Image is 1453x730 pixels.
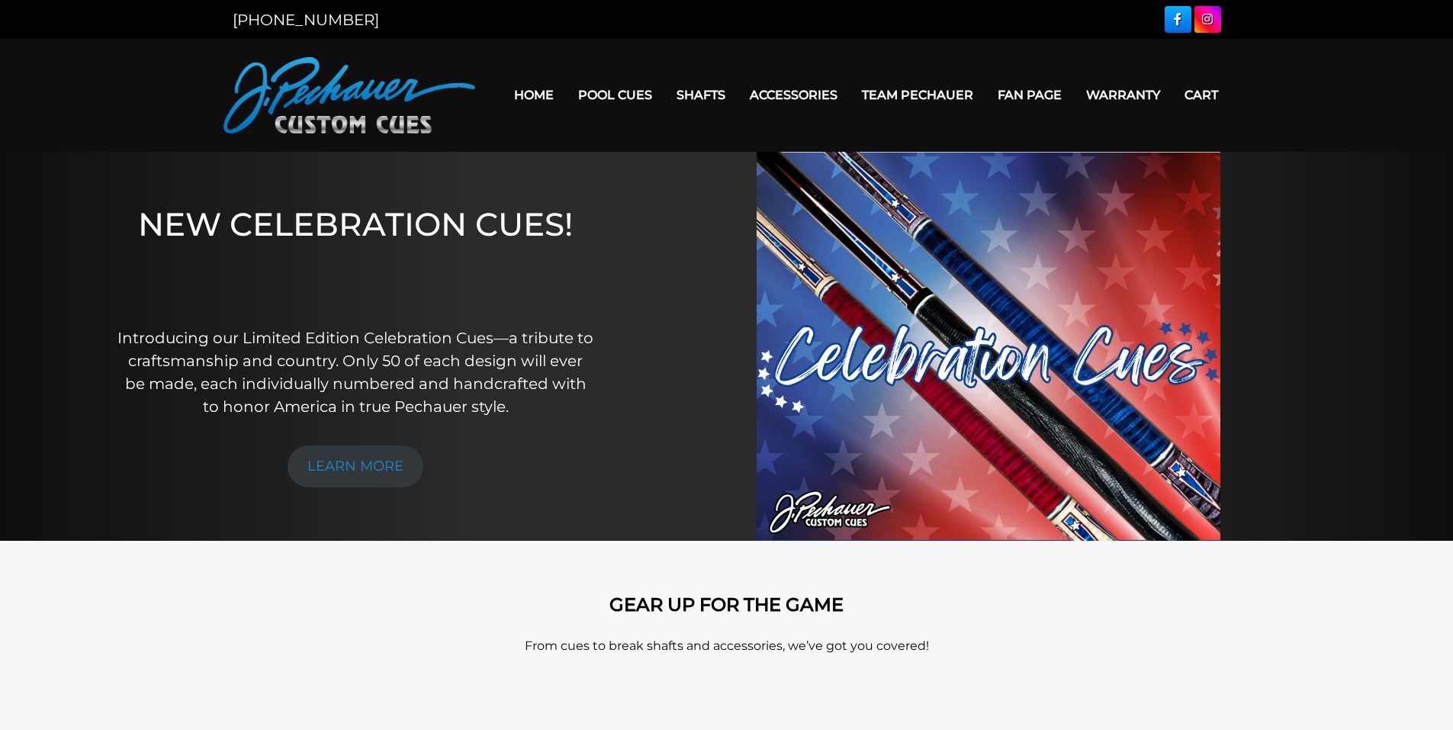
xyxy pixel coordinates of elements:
[609,593,844,616] strong: GEAR UP FOR THE GAME
[117,326,595,418] p: Introducing our Limited Edition Celebration Cues—a tribute to craftsmanship and country. Only 50 ...
[288,445,423,487] a: LEARN MORE
[223,57,475,133] img: Pechauer Custom Cues
[566,76,664,114] a: Pool Cues
[850,76,985,114] a: Team Pechauer
[738,76,850,114] a: Accessories
[502,76,566,114] a: Home
[664,76,738,114] a: Shafts
[233,11,379,29] a: [PHONE_NUMBER]
[1074,76,1172,114] a: Warranty
[292,637,1162,655] p: From cues to break shafts and accessories, we’ve got you covered!
[985,76,1074,114] a: Fan Page
[1172,76,1230,114] a: Cart
[117,205,595,305] h1: NEW CELEBRATION CUES!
